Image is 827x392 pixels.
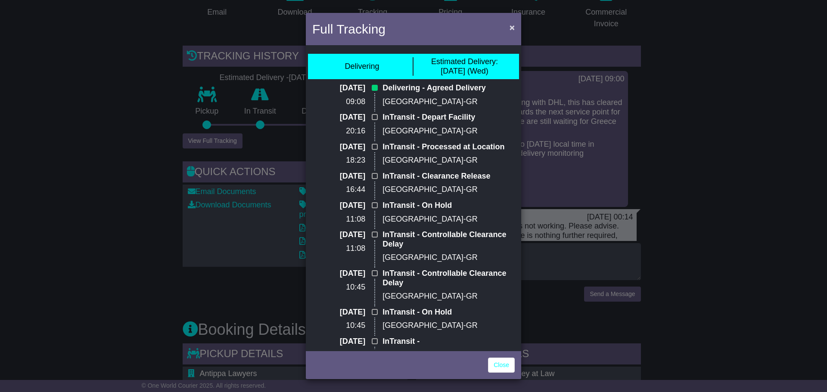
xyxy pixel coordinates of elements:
p: [GEOGRAPHIC_DATA]-GR [382,156,515,165]
h4: Full Tracking [312,19,386,39]
p: [GEOGRAPHIC_DATA]-GR [382,321,515,330]
p: [DATE] [312,201,365,210]
p: [GEOGRAPHIC_DATA]-GR [382,127,515,136]
p: 10:45 [312,283,365,292]
p: [DATE] [312,269,365,278]
p: [DATE] [312,230,365,240]
p: InTransit - [382,337,515,346]
p: [GEOGRAPHIC_DATA]-GR [382,253,515,262]
p: InTransit - On Hold [382,308,515,317]
p: 09:08 [312,97,365,107]
p: [GEOGRAPHIC_DATA]-GR [382,215,515,224]
p: 20:16 [312,127,365,136]
p: 11:08 [312,244,365,253]
p: InTransit - Controllable Clearance Delay [382,269,515,287]
div: Delivering [345,62,379,71]
p: [GEOGRAPHIC_DATA]-GR [382,185,515,194]
p: [DATE] [312,113,365,122]
p: [DATE] [312,337,365,346]
span: Estimated Delivery: [431,57,498,66]
span: × [510,22,515,32]
div: [DATE] (Wed) [431,57,498,76]
p: [DATE] [312,142,365,152]
p: [GEOGRAPHIC_DATA]-GR [382,292,515,301]
p: [DATE] [312,172,365,181]
button: Close [505,19,519,36]
p: 11:08 [312,215,365,224]
p: InTransit - Clearance Release [382,172,515,181]
p: InTransit - On Hold [382,201,515,210]
p: InTransit - Controllable Clearance Delay [382,230,515,249]
p: InTransit - Processed at Location [382,142,515,152]
p: InTransit - Depart Facility [382,113,515,122]
p: [DATE] [312,308,365,317]
p: Delivering - Agreed Delivery [382,83,515,93]
p: 10:45 [312,321,365,330]
p: 16:44 [312,185,365,194]
p: [GEOGRAPHIC_DATA]-GR [382,97,515,107]
p: 18:23 [312,156,365,165]
p: [DATE] [312,83,365,93]
a: Close [488,358,515,373]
